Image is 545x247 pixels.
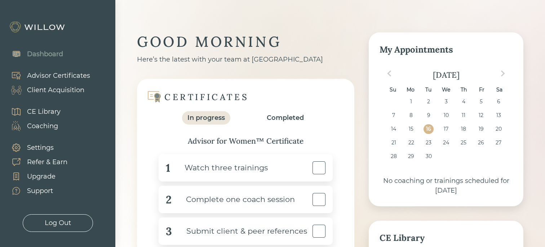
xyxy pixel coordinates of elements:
div: Choose Sunday, September 28th, 2025 [389,152,398,161]
div: Choose Monday, September 29th, 2025 [406,152,416,161]
div: Choose Wednesday, September 3rd, 2025 [441,97,451,107]
div: CERTIFICATES [164,91,249,103]
div: Choose Sunday, September 7th, 2025 [389,111,398,120]
div: Mo [406,85,415,95]
a: CE Library [4,104,61,119]
a: Client Acquisition [4,83,90,97]
div: Tu [424,85,433,95]
div: 2 [166,192,172,208]
div: Watch three trainings [170,160,268,176]
div: Choose Tuesday, September 23rd, 2025 [424,138,433,148]
div: Log Out [45,218,71,228]
a: Upgrade [4,169,67,184]
div: Choose Thursday, September 25th, 2025 [459,138,469,148]
div: My Appointments [380,43,513,56]
div: Coaching [27,121,58,131]
div: Choose Tuesday, September 9th, 2025 [424,111,433,120]
div: Choose Saturday, September 27th, 2025 [494,138,504,148]
div: Choose Wednesday, September 17th, 2025 [441,124,451,134]
div: Choose Sunday, September 14th, 2025 [389,124,398,134]
div: Choose Saturday, September 13th, 2025 [494,111,504,120]
div: Choose Wednesday, September 24th, 2025 [441,138,451,148]
div: Choose Monday, September 8th, 2025 [406,111,416,120]
div: 1 [166,160,170,176]
div: Choose Friday, September 5th, 2025 [476,97,486,107]
div: Complete one coach session [172,192,295,208]
div: Choose Friday, September 19th, 2025 [476,124,486,134]
div: Choose Saturday, September 20th, 2025 [494,124,504,134]
img: Willow [9,21,67,33]
div: Choose Thursday, September 4th, 2025 [459,97,469,107]
div: No coaching or trainings scheduled for [DATE] [380,176,513,196]
div: Choose Tuesday, September 2nd, 2025 [424,97,433,107]
div: Here’s the latest with your team at [GEOGRAPHIC_DATA] [137,55,354,64]
a: Dashboard [4,47,63,61]
div: We [441,85,451,95]
div: Choose Tuesday, September 30th, 2025 [424,152,433,161]
div: Client Acquisition [27,85,84,95]
div: Support [27,186,53,196]
div: Refer & Earn [27,157,67,167]
div: Choose Saturday, September 6th, 2025 [494,97,504,107]
div: 3 [166,223,172,239]
div: Dashboard [27,49,63,59]
div: Fr [477,85,487,95]
div: Choose Monday, September 15th, 2025 [406,124,416,134]
div: Advisor for Women™ Certificate [151,135,340,147]
div: Upgrade [27,172,56,181]
div: GOOD MORNING [137,32,354,51]
div: Submit client & peer references [172,223,307,239]
div: Completed [267,113,304,123]
a: Advisor Certificates [4,68,90,83]
div: Choose Wednesday, September 10th, 2025 [441,111,451,120]
button: Next Month [497,68,509,79]
a: Refer & Earn [4,155,67,169]
div: Choose Sunday, September 21st, 2025 [389,138,398,148]
div: Sa [495,85,504,95]
div: Choose Friday, September 26th, 2025 [476,138,486,148]
div: month 2025-09 [382,97,510,165]
a: Settings [4,140,67,155]
button: Previous Month [384,68,395,79]
div: Choose Thursday, September 11th, 2025 [459,111,469,120]
div: Th [459,85,469,95]
div: Settings [27,143,54,153]
div: Su [388,85,398,95]
div: Choose Thursday, September 18th, 2025 [459,124,469,134]
div: Choose Monday, September 1st, 2025 [406,97,416,107]
div: Choose Tuesday, September 16th, 2025 [424,124,433,134]
div: Choose Monday, September 22nd, 2025 [406,138,416,148]
div: CE Library [380,232,513,244]
a: Coaching [4,119,61,133]
div: Choose Friday, September 12th, 2025 [476,111,486,120]
div: CE Library [27,107,61,117]
div: In progress [187,113,225,123]
div: Advisor Certificates [27,71,90,81]
div: [DATE] [380,70,513,80]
